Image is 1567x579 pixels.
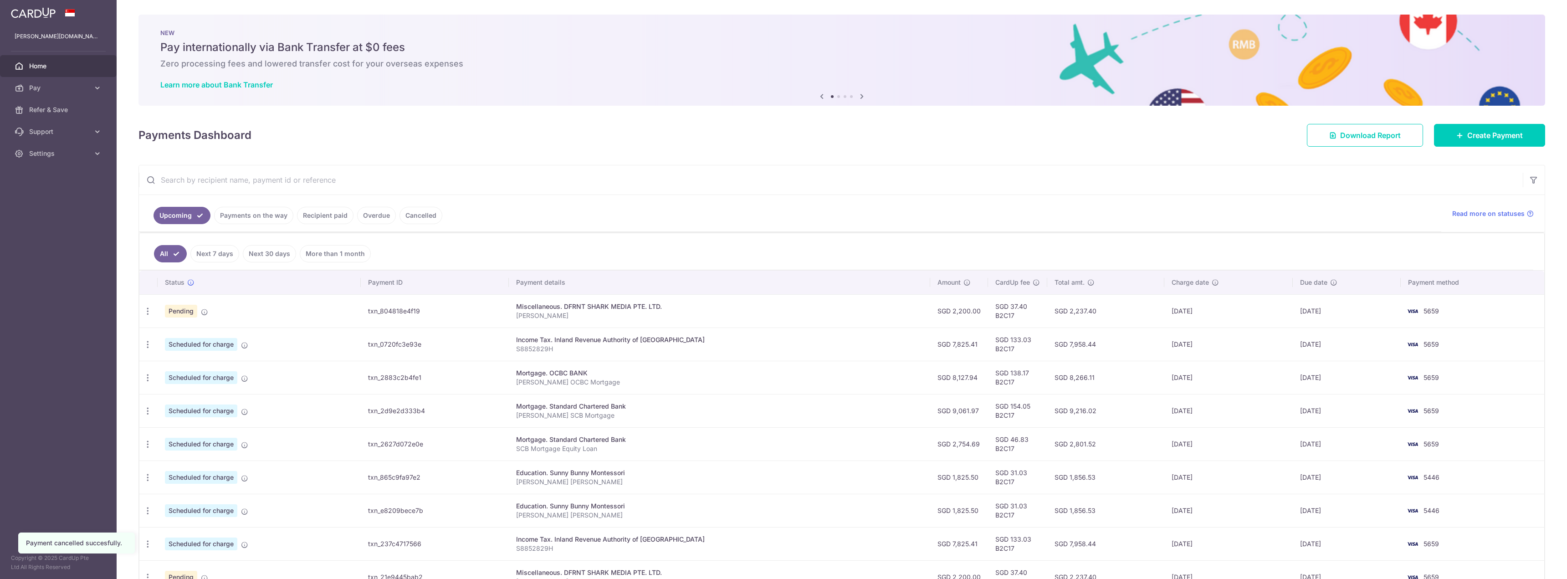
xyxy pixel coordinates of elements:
[1293,494,1400,527] td: [DATE]
[930,494,988,527] td: SGD 1,825.50
[516,444,923,453] p: SCB Mortgage Equity Loan
[988,294,1047,328] td: SGD 37.40 B2C17
[516,411,923,420] p: [PERSON_NAME] SCB Mortgage
[165,504,237,517] span: Scheduled for charge
[138,127,251,143] h4: Payments Dashboard
[516,402,923,411] div: Mortgage. Standard Chartered Bank
[516,544,923,553] p: S8852829H
[516,369,923,378] div: Mortgage. OCBC BANK
[930,427,988,461] td: SGD 2,754.69
[1403,372,1422,383] img: Bank Card
[361,427,509,461] td: txn_2627d072e0e
[1424,473,1439,481] span: 5446
[930,294,988,328] td: SGD 2,200.00
[1424,307,1439,315] span: 5659
[1293,527,1400,560] td: [DATE]
[1293,328,1400,361] td: [DATE]
[1164,461,1293,494] td: [DATE]
[1047,328,1164,361] td: SGD 7,958.44
[1164,294,1293,328] td: [DATE]
[516,468,923,477] div: Education. Sunny Bunny Montessori
[1403,472,1422,483] img: Bank Card
[1164,394,1293,427] td: [DATE]
[1293,461,1400,494] td: [DATE]
[1403,339,1422,350] img: Bank Card
[138,15,1545,106] img: Bank transfer banner
[516,511,923,520] p: [PERSON_NAME] [PERSON_NAME]
[995,278,1030,287] span: CardUp fee
[516,568,923,577] div: Miscellaneous. DFRNT SHARK MEDIA PTE. LTD.
[357,207,396,224] a: Overdue
[1047,527,1164,560] td: SGD 7,958.44
[1452,209,1525,218] span: Read more on statuses
[361,527,509,560] td: txn_237c4717566
[1047,361,1164,394] td: SGD 8,266.11
[516,535,923,544] div: Income Tax. Inland Revenue Authority of [GEOGRAPHIC_DATA]
[29,105,89,114] span: Refer & Save
[930,461,988,494] td: SGD 1,825.50
[1403,538,1422,549] img: Bank Card
[15,32,102,41] p: [PERSON_NAME][DOMAIN_NAME][EMAIL_ADDRESS][DOMAIN_NAME]
[1424,440,1439,448] span: 5659
[1172,278,1209,287] span: Charge date
[1164,361,1293,394] td: [DATE]
[26,538,127,548] div: Payment cancelled succesfully.
[516,502,923,511] div: Education. Sunny Bunny Montessori
[160,40,1523,55] h5: Pay internationally via Bank Transfer at $0 fees
[988,427,1047,461] td: SGD 46.83 B2C17
[160,58,1523,69] h6: Zero processing fees and lowered transfer cost for your overseas expenses
[361,461,509,494] td: txn_865c9fa97e2
[930,328,988,361] td: SGD 7,825.41
[1434,124,1545,147] a: Create Payment
[361,361,509,394] td: txn_2883c2b4fe1
[165,438,237,451] span: Scheduled for charge
[1424,374,1439,381] span: 5659
[1300,278,1327,287] span: Due date
[29,83,89,92] span: Pay
[1424,340,1439,348] span: 5659
[11,7,56,18] img: CardUp
[1164,427,1293,461] td: [DATE]
[1047,294,1164,328] td: SGD 2,237.40
[1424,507,1439,514] span: 5446
[154,207,210,224] a: Upcoming
[1164,527,1293,560] td: [DATE]
[165,305,197,318] span: Pending
[988,527,1047,560] td: SGD 133.03 B2C17
[1307,124,1423,147] a: Download Report
[29,127,89,136] span: Support
[1340,130,1401,141] span: Download Report
[1424,540,1439,548] span: 5659
[1509,552,1558,574] iframe: Opens a widget where you can find more information
[516,344,923,354] p: S8852829H
[1401,271,1544,294] th: Payment method
[1293,394,1400,427] td: [DATE]
[214,207,293,224] a: Payments on the way
[243,245,296,262] a: Next 30 days
[1452,209,1534,218] a: Read more on statuses
[165,538,237,550] span: Scheduled for charge
[361,294,509,328] td: txn_804818e4f19
[988,461,1047,494] td: SGD 31.03 B2C17
[988,328,1047,361] td: SGD 133.03 B2C17
[930,361,988,394] td: SGD 8,127.94
[930,527,988,560] td: SGD 7,825.41
[1047,494,1164,527] td: SGD 1,856.53
[1047,394,1164,427] td: SGD 9,216.02
[1164,494,1293,527] td: [DATE]
[139,165,1523,195] input: Search by recipient name, payment id or reference
[1467,130,1523,141] span: Create Payment
[160,29,1523,36] p: NEW
[165,405,237,417] span: Scheduled for charge
[988,494,1047,527] td: SGD 31.03 B2C17
[1047,427,1164,461] td: SGD 2,801.52
[516,335,923,344] div: Income Tax. Inland Revenue Authority of [GEOGRAPHIC_DATA]
[1403,505,1422,516] img: Bank Card
[1164,328,1293,361] td: [DATE]
[988,361,1047,394] td: SGD 138.17 B2C17
[1055,278,1085,287] span: Total amt.
[1403,306,1422,317] img: Bank Card
[1403,439,1422,450] img: Bank Card
[165,371,237,384] span: Scheduled for charge
[930,394,988,427] td: SGD 9,061.97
